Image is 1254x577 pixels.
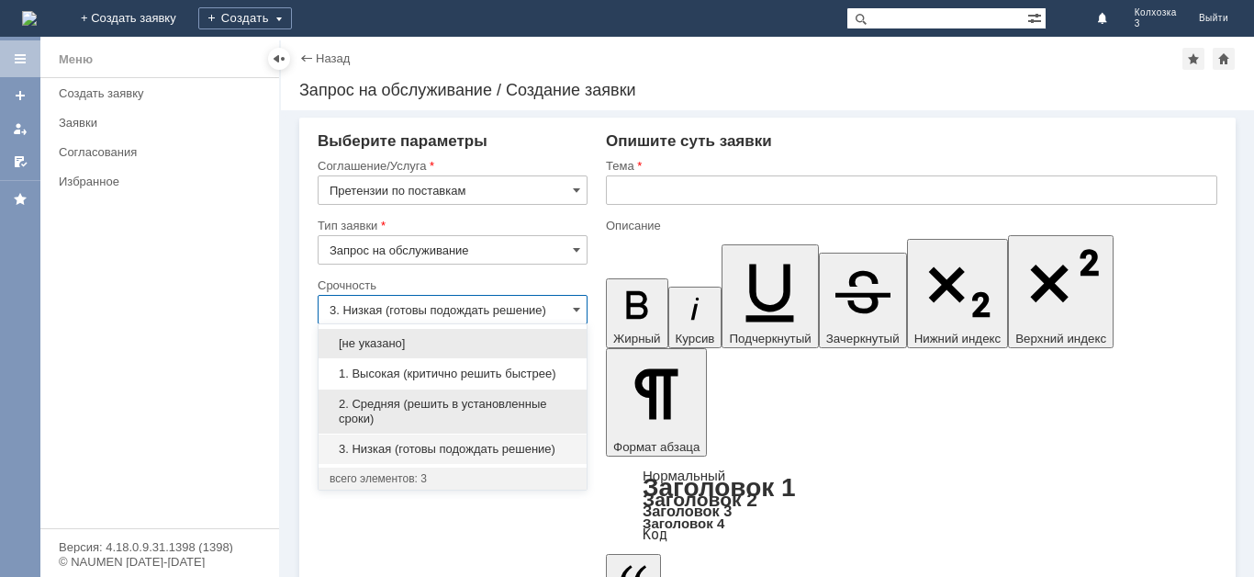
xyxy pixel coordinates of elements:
[299,81,1236,99] div: Запрос на обслуживание / Создание заявки
[268,48,290,70] div: Скрыть меню
[643,468,725,483] a: Нормальный
[1213,48,1235,70] div: Сделать домашней страницей
[668,287,722,348] button: Курсив
[914,332,1002,345] span: Нижний индекс
[330,397,576,426] span: 2. Средняя (решить в установленные сроки)
[643,526,667,543] a: Код
[59,145,268,159] div: Согласования
[318,160,584,172] div: Соглашение/Услуга
[643,473,796,502] a: Заголовок 1
[826,332,900,345] span: Зачеркнутый
[1015,332,1106,345] span: Верхний индекс
[59,49,93,71] div: Меню
[330,367,576,381] span: 1. Высокая (критично решить быстрее)
[198,7,292,29] div: Создать
[907,239,1009,348] button: Нижний индекс
[316,51,350,65] a: Назад
[729,332,811,345] span: Подчеркнутый
[643,503,732,519] a: Заголовок 3
[643,489,757,510] a: Заголовок 2
[819,253,907,348] button: Зачеркнутый
[1135,7,1177,18] span: Колхозка
[1135,18,1177,29] span: 3
[330,336,576,351] span: [не указано]
[330,442,576,457] span: 3. Низкая (готовы подождать решение)
[59,556,261,568] div: © NAUMEN [DATE]-[DATE]
[676,332,715,345] span: Курсив
[1027,8,1046,26] span: Расширенный поиск
[6,147,35,176] a: Мои согласования
[1182,48,1204,70] div: Добавить в избранное
[606,278,668,348] button: Жирный
[613,332,661,345] span: Жирный
[318,279,584,291] div: Срочность
[643,515,724,531] a: Заголовок 4
[6,81,35,110] a: Создать заявку
[51,138,275,166] a: Согласования
[59,541,261,553] div: Версия: 4.18.0.9.31.1398 (1398)
[22,11,37,26] a: Перейти на домашнюю страницу
[606,348,707,457] button: Формат абзаца
[722,244,818,348] button: Подчеркнутый
[318,132,487,150] span: Выберите параметры
[318,220,584,232] div: Тип заявки
[51,108,275,137] a: Заявки
[613,440,700,454] span: Формат абзаца
[6,114,35,143] a: Мои заявки
[606,470,1217,541] div: Формат абзаца
[59,86,268,100] div: Создать заявку
[51,79,275,107] a: Создать заявку
[22,11,37,26] img: logo
[59,175,248,188] div: Избранное
[59,116,268,130] div: Заявки
[330,471,576,486] div: всего элементов: 3
[606,220,1214,232] div: Описание
[1008,235,1114,348] button: Верхний индекс
[606,160,1214,172] div: Тема
[606,132,772,150] span: Опишите суть заявки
